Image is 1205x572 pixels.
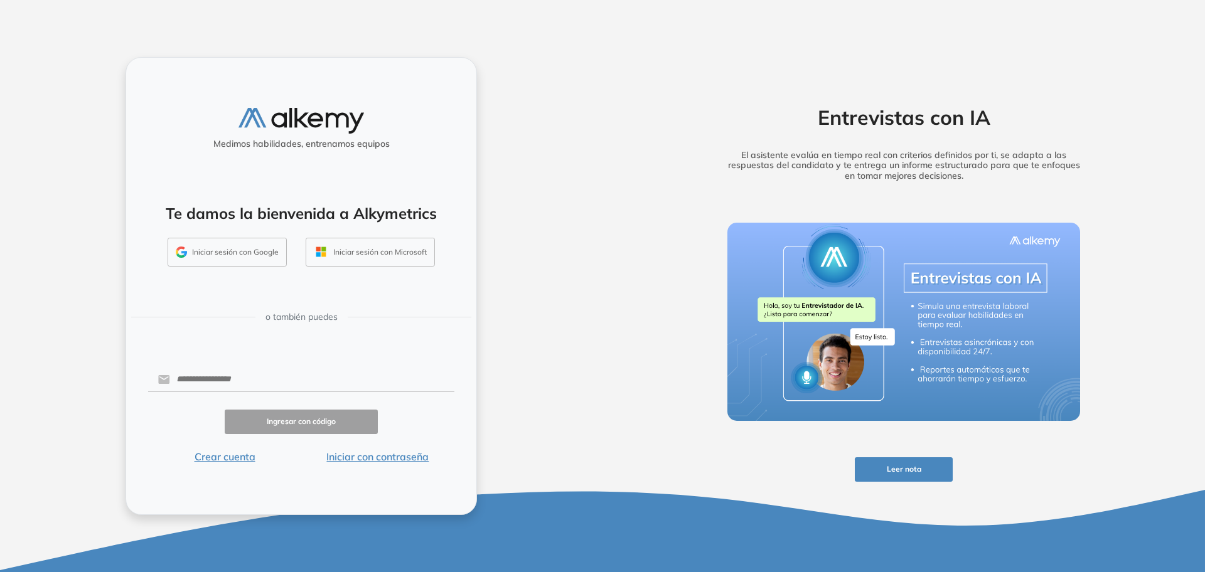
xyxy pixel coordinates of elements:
[314,245,328,259] img: OUTLOOK_ICON
[148,449,301,464] button: Crear cuenta
[708,105,1100,129] h2: Entrevistas con IA
[979,426,1205,572] iframe: Chat Widget
[131,139,471,149] h5: Medimos habilidades, entrenamos equipos
[176,246,187,258] img: GMAIL_ICON
[225,410,378,434] button: Ingresar con código
[306,238,435,267] button: Iniciar sesión con Microsoft
[727,223,1080,421] img: img-more-info
[265,310,338,324] span: o también puedes
[855,457,953,482] button: Leer nota
[979,426,1205,572] div: Widget de chat
[708,150,1100,181] h5: El asistente evalúa en tiempo real con criterios definidos por ti, se adapta a las respuestas del...
[238,108,364,134] img: logo-alkemy
[142,204,460,223] h4: Te damos la bienvenida a Alkymetrics
[301,449,454,464] button: Iniciar con contraseña
[168,238,287,267] button: Iniciar sesión con Google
